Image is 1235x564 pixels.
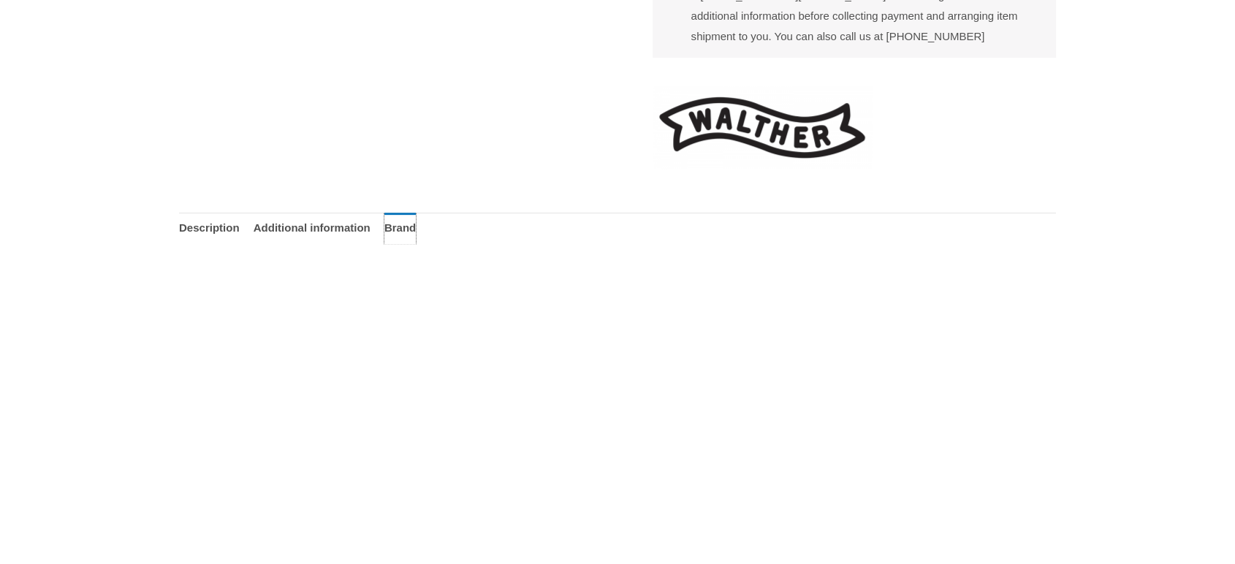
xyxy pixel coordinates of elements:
a: Description [179,213,240,244]
a: Additional information [254,213,370,244]
a: Walther [653,86,872,169]
a: Brand [384,213,416,244]
iframe: Customer reviews powered by Trustpilot [653,58,1056,75]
